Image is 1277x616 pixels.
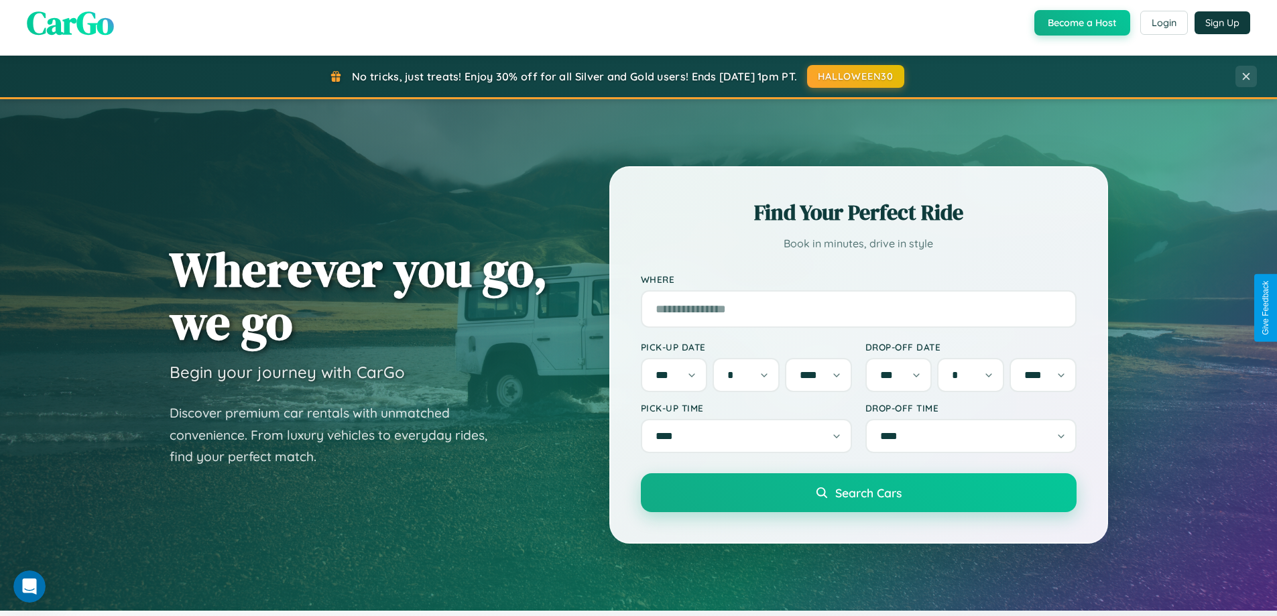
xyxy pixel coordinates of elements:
p: Discover premium car rentals with unmatched convenience. From luxury vehicles to everyday rides, ... [170,402,505,468]
button: HALLOWEEN30 [807,65,904,88]
span: No tricks, just treats! Enjoy 30% off for all Silver and Gold users! Ends [DATE] 1pm PT. [352,70,797,83]
span: Search Cars [835,485,902,500]
button: Login [1140,11,1188,35]
h2: Find Your Perfect Ride [641,198,1077,227]
label: Drop-off Date [865,341,1077,353]
p: Book in minutes, drive in style [641,234,1077,253]
iframe: Intercom live chat [13,570,46,603]
h3: Begin your journey with CarGo [170,362,405,382]
button: Search Cars [641,473,1077,512]
div: Give Feedback [1261,281,1270,335]
button: Sign Up [1195,11,1250,34]
span: CarGo [27,1,114,45]
h1: Wherever you go, we go [170,243,548,349]
button: Become a Host [1034,10,1130,36]
label: Drop-off Time [865,402,1077,414]
label: Pick-up Time [641,402,852,414]
label: Pick-up Date [641,341,852,353]
label: Where [641,273,1077,285]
